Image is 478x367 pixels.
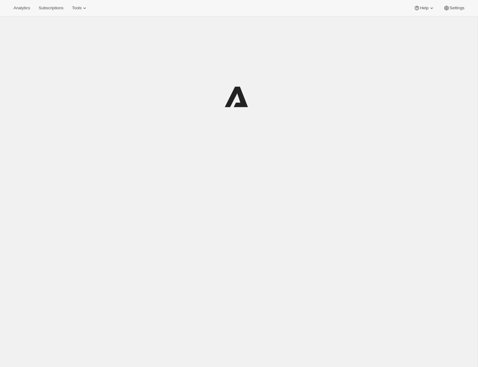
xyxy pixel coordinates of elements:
button: Tools [68,4,91,12]
span: Subscriptions [39,6,63,11]
span: Settings [450,6,464,11]
button: Settings [440,4,468,12]
button: Subscriptions [35,4,67,12]
button: Help [410,4,438,12]
button: Analytics [10,4,34,12]
span: Analytics [14,6,30,11]
span: Tools [72,6,82,11]
span: Help [420,6,428,11]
